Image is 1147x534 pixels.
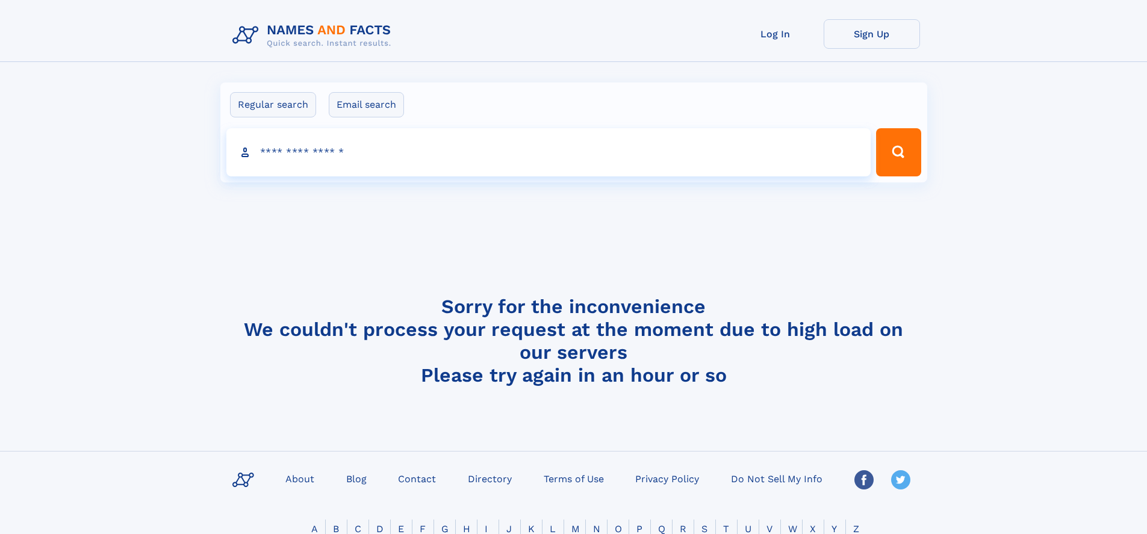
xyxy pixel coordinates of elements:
a: Privacy Policy [630,470,704,487]
a: Do Not Sell My Info [726,470,827,487]
a: Contact [393,470,441,487]
img: Logo Names and Facts [228,19,401,52]
button: Search Button [876,128,921,176]
a: Sign Up [824,19,920,49]
label: Regular search [230,92,316,117]
img: Facebook [854,470,874,489]
img: Twitter [891,470,910,489]
input: search input [226,128,871,176]
label: Email search [329,92,404,117]
a: Blog [341,470,371,487]
a: About [281,470,319,487]
a: Terms of Use [539,470,609,487]
a: Log In [727,19,824,49]
a: Directory [463,470,517,487]
h4: Sorry for the inconvenience We couldn't process your request at the moment due to high load on ou... [228,295,920,387]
